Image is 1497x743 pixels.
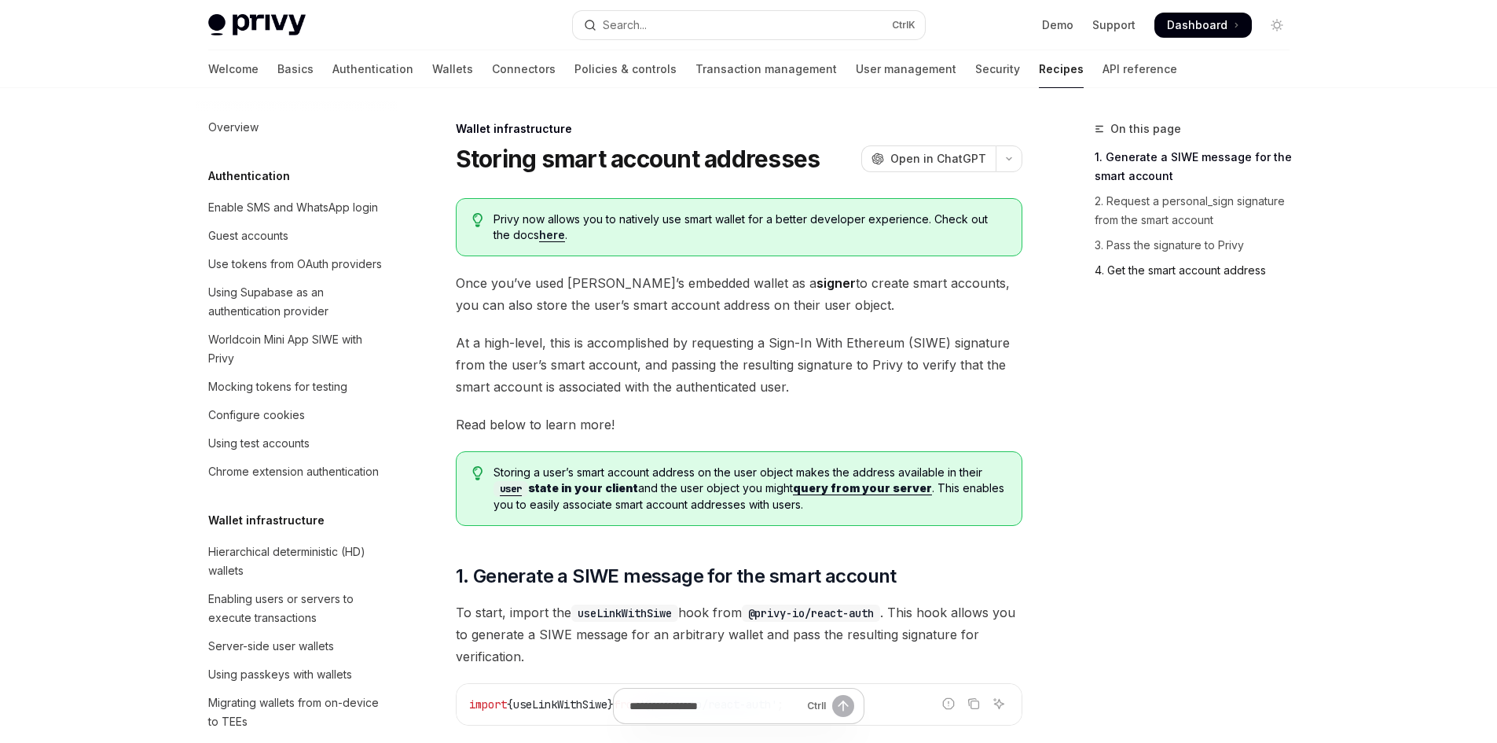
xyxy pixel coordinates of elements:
span: At a high-level, this is accomplished by requesting a Sign-In With Ethereum (SIWE) signature from... [456,332,1022,398]
div: Wallet infrastructure [456,121,1022,137]
a: query from your server [793,481,932,495]
a: Policies & controls [574,50,677,88]
a: Enable SMS and WhatsApp login [196,193,397,222]
b: query from your server [793,481,932,495]
a: User management [856,50,956,88]
div: Enabling users or servers to execute transactions [208,590,387,627]
b: state in your client [493,481,638,495]
a: Enabling users or servers to execute transactions [196,585,397,632]
span: Storing a user’s smart account address on the user object makes the address available in their an... [493,465,1005,513]
span: Open in ChatGPT [890,151,986,167]
a: Wallets [432,50,473,88]
div: Using test accounts [208,434,310,453]
a: Demo [1042,17,1073,33]
a: Support [1092,17,1136,33]
button: Open in ChatGPT [861,145,996,172]
div: Using Supabase as an authentication provider [208,283,387,321]
button: Send message [832,695,854,717]
div: Configure cookies [208,406,305,425]
h1: Storing smart account addresses [456,145,820,173]
span: 1. Generate a SIWE message for the smart account [456,564,897,589]
a: Welcome [208,50,259,88]
a: Connectors [492,50,556,88]
div: Search... [603,16,647,35]
a: Using passkeys with wallets [196,660,397,689]
a: Mocking tokens for testing [196,373,397,401]
a: Basics [277,50,314,88]
a: Use tokens from OAuth providers [196,250,397,278]
div: Overview [208,118,259,137]
a: Overview [196,113,397,142]
h5: Wallet infrastructure [208,511,325,530]
div: Mocking tokens for testing [208,377,347,396]
div: Migrating wallets from on-device to TEEs [208,693,387,731]
a: Migrating wallets from on-device to TEEs [196,689,397,736]
div: Guest accounts [208,226,288,245]
a: Configure cookies [196,401,397,429]
button: Toggle dark mode [1264,13,1290,38]
div: Server-side user wallets [208,637,334,656]
span: On this page [1110,120,1181,138]
strong: signer [816,275,856,291]
div: Worldcoin Mini App SIWE with Privy [208,330,387,368]
a: 1. Generate a SIWE message for the smart account [1095,145,1302,189]
a: Recipes [1039,50,1084,88]
a: Guest accounts [196,222,397,250]
div: Hierarchical deterministic (HD) wallets [208,543,387,580]
span: To start, import the hook from . This hook allows you to generate a SIWE message for an arbitrary... [456,601,1022,668]
a: 4. Get the smart account address [1095,258,1302,283]
a: Worldcoin Mini App SIWE with Privy [196,326,397,373]
span: Ctrl K [892,19,915,31]
button: Open search [573,11,925,39]
a: 2. Request a personal_sign signature from the smart account [1095,189,1302,233]
span: Dashboard [1167,17,1227,33]
input: Ask a question... [629,689,801,723]
code: @privy-io/react-auth [742,605,880,622]
a: Security [975,50,1020,88]
a: Transaction management [695,50,837,88]
div: Enable SMS and WhatsApp login [208,198,378,217]
code: user [493,481,528,497]
a: 3. Pass the signature to Privy [1095,233,1302,258]
a: Server-side user wallets [196,632,397,660]
span: Read below to learn more! [456,414,1022,436]
a: Using test accounts [196,429,397,458]
a: Authentication [332,50,413,88]
code: useLinkWithSiwe [571,605,678,622]
div: Use tokens from OAuth providers [208,255,382,274]
a: here [539,228,565,242]
a: Chrome extension authentication [196,458,397,486]
a: API reference [1103,50,1177,88]
div: Using passkeys with wallets [208,665,352,684]
span: Once you’ve used [PERSON_NAME]’s embedded wallet as a to create smart accounts, you can also stor... [456,272,1022,316]
svg: Tip [472,213,483,227]
h5: Authentication [208,167,290,186]
a: Using Supabase as an authentication provider [196,278,397,326]
svg: Tip [472,466,483,480]
img: light logo [208,14,306,36]
span: Privy now allows you to natively use smart wallet for a better developer experience. Check out th... [493,211,1005,243]
a: Dashboard [1154,13,1252,38]
a: Hierarchical deterministic (HD) wallets [196,538,397,585]
a: userstate in your client [493,481,638,495]
div: Chrome extension authentication [208,462,379,481]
